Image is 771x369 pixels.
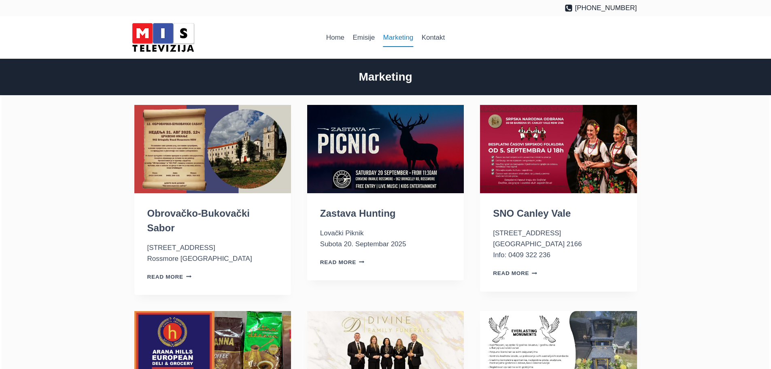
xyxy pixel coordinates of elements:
[320,208,396,219] a: Zastava Hunting
[320,228,451,250] p: Lovački Piknik Subota 20. Septembar 2025
[379,28,417,47] a: Marketing
[134,68,637,85] h2: Marketing
[575,2,637,13] span: [PHONE_NUMBER]
[348,28,379,47] a: Emisije
[320,259,365,265] a: Read More
[147,274,192,280] a: Read More
[147,242,278,264] p: [STREET_ADDRESS] Rossmore [GEOGRAPHIC_DATA]
[147,208,250,233] a: Obrovačko-Bukovački Sabor
[493,208,571,219] a: SNO Canley Vale
[129,20,198,55] img: MIS Television
[493,270,537,276] a: Read More
[480,105,637,193] img: SNO Canley Vale
[417,28,449,47] a: Kontakt
[134,105,291,193] img: Obrovačko-Bukovački Sabor
[565,2,637,13] a: [PHONE_NUMBER]
[322,28,349,47] a: Home
[307,105,464,193] img: Zastava Hunting
[322,28,449,47] nav: Primary Navigation
[493,228,624,261] p: [STREET_ADDRESS] [GEOGRAPHIC_DATA] 2166 Info: 0409 322 236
